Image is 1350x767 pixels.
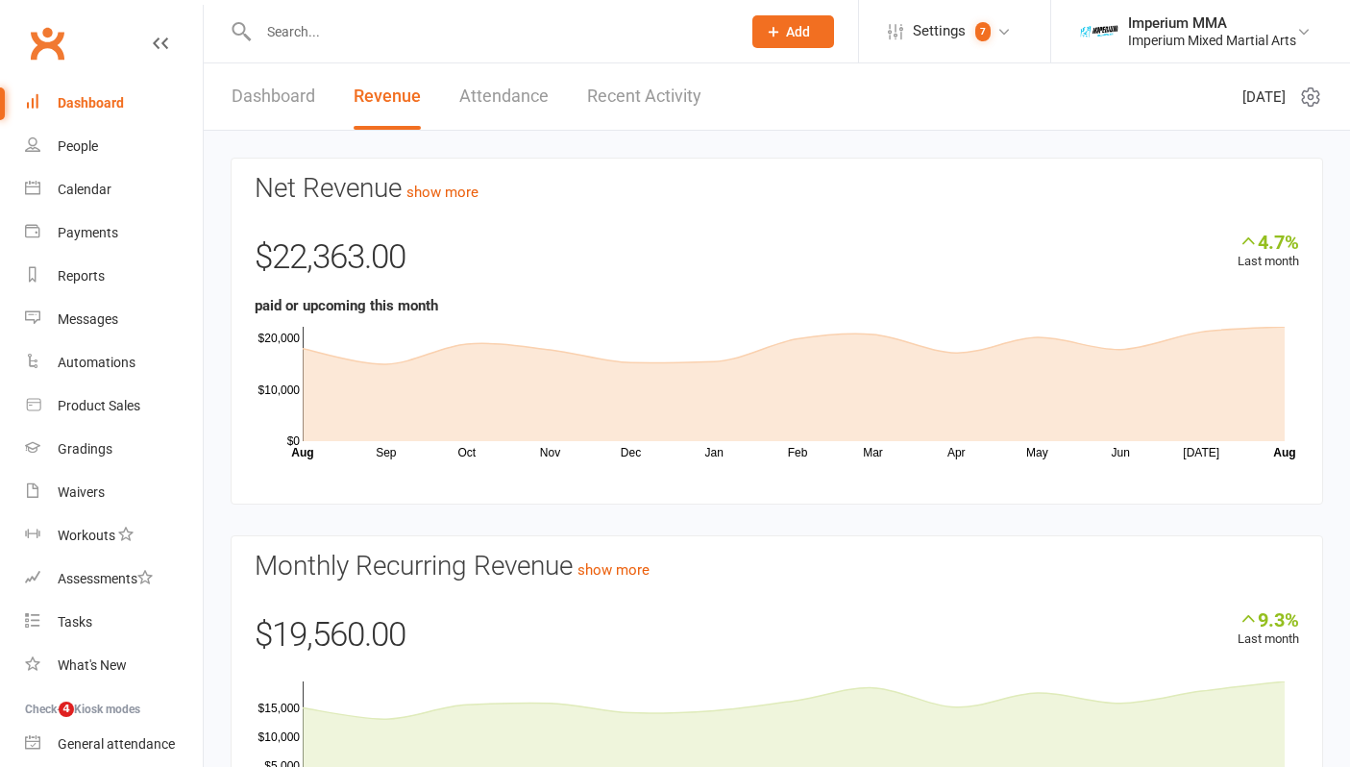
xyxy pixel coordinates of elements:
[25,82,203,125] a: Dashboard
[25,514,203,557] a: Workouts
[577,561,650,579] a: show more
[25,428,203,471] a: Gradings
[58,736,175,752] div: General attendance
[25,211,203,255] a: Payments
[58,614,92,630] div: Tasks
[1238,608,1299,650] div: Last month
[59,702,74,717] span: 4
[786,24,810,39] span: Add
[459,63,549,130] a: Attendance
[58,571,153,586] div: Assessments
[1242,86,1286,109] span: [DATE]
[58,182,111,197] div: Calendar
[25,471,203,514] a: Waivers
[58,355,135,370] div: Automations
[25,125,203,168] a: People
[1238,231,1299,272] div: Last month
[25,384,203,428] a: Product Sales
[58,441,112,457] div: Gradings
[255,297,438,314] strong: paid or upcoming this month
[255,231,1299,294] div: $22,363.00
[25,723,203,766] a: General attendance kiosk mode
[58,484,105,500] div: Waivers
[58,138,98,154] div: People
[58,657,127,673] div: What's New
[25,168,203,211] a: Calendar
[354,63,421,130] a: Revenue
[232,63,315,130] a: Dashboard
[913,10,966,53] span: Settings
[255,552,1299,581] h3: Monthly Recurring Revenue
[406,184,479,201] a: show more
[58,225,118,240] div: Payments
[58,398,140,413] div: Product Sales
[255,174,1299,204] h3: Net Revenue
[25,644,203,687] a: What's New
[23,19,71,67] a: Clubworx
[25,557,203,601] a: Assessments
[19,702,65,748] iframe: Intercom live chat
[25,341,203,384] a: Automations
[25,298,203,341] a: Messages
[58,95,124,111] div: Dashboard
[1238,231,1299,252] div: 4.7%
[1080,12,1118,51] img: thumb_image1639376871.png
[25,255,203,298] a: Reports
[58,528,115,543] div: Workouts
[58,268,105,284] div: Reports
[587,63,701,130] a: Recent Activity
[975,22,991,41] span: 7
[58,311,118,327] div: Messages
[1238,608,1299,630] div: 9.3%
[253,18,727,45] input: Search...
[1128,14,1296,32] div: Imperium MMA
[752,15,834,48] button: Add
[1128,32,1296,49] div: Imperium Mixed Martial Arts
[25,601,203,644] a: Tasks
[255,608,1299,672] div: $19,560.00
